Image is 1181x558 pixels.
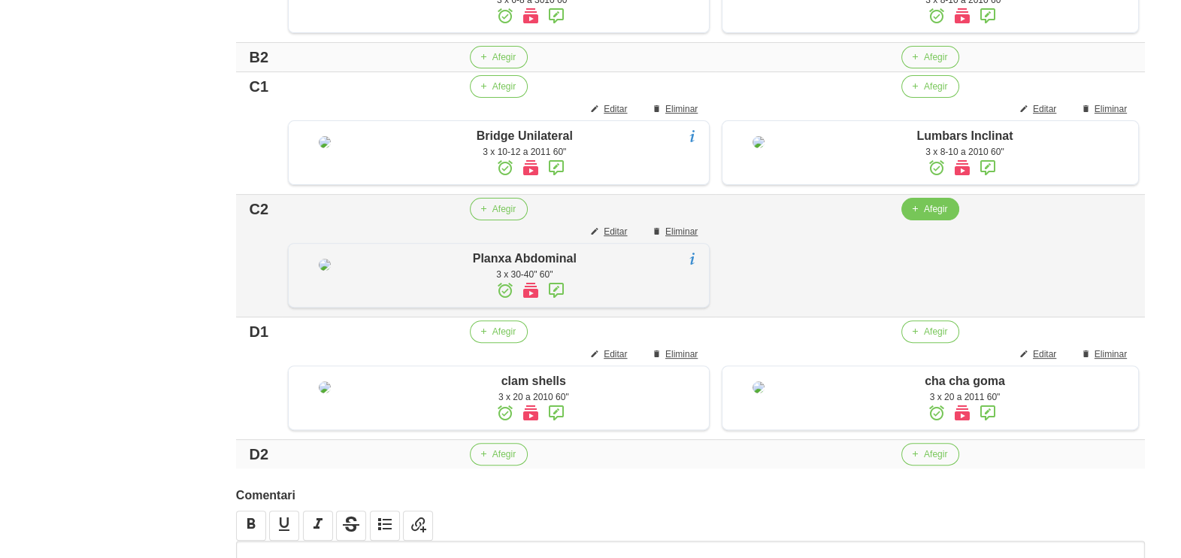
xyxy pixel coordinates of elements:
span: Lumbars Inclinat [916,129,1013,142]
span: clam shells [501,375,566,387]
button: Afegir [470,320,528,343]
div: 3 x 20 a 2011 60" [799,390,1131,404]
img: 8ea60705-12ae-42e8-83e1-4ba62b1261d5%2Factivities%2F4417-planxa-abdominal-jpg.jpg [319,259,331,271]
button: Eliminar [643,98,710,120]
button: Eliminar [1072,98,1139,120]
span: Editar [1033,347,1056,361]
img: 8ea60705-12ae-42e8-83e1-4ba62b1261d5%2Factivities%2Fclam%20shell.jpg [319,381,331,393]
button: Eliminar [1072,343,1139,365]
span: Editar [604,225,627,238]
span: Afegir [492,202,516,216]
span: Bridge Unilateral [477,129,573,142]
img: 8ea60705-12ae-42e8-83e1-4ba62b1261d5%2Factivities%2F20131-lumbars-inclinat-jpg.jpg [753,136,765,148]
div: C2 [242,198,276,220]
span: Afegir [492,447,516,461]
div: 3 x 20 a 2010 60" [365,390,701,404]
button: Afegir [470,198,528,220]
button: Afegir [901,443,959,466]
button: Afegir [901,320,959,343]
span: Afegir [492,325,516,338]
span: Afegir [924,325,947,338]
span: Editar [604,102,627,116]
span: Editar [604,347,627,361]
span: Eliminar [665,102,698,116]
span: Eliminar [1095,102,1127,116]
div: D1 [242,320,276,343]
img: 8ea60705-12ae-42e8-83e1-4ba62b1261d5%2Factivities%2F39167-bridge-unilateral-jpg.jpg [319,136,331,148]
button: Afegir [470,75,528,98]
button: Afegir [901,75,959,98]
span: Eliminar [665,225,698,238]
span: Afegir [924,202,947,216]
div: 3 x 8-10 a 2010 60" [799,145,1131,159]
span: Eliminar [665,347,698,361]
img: 8ea60705-12ae-42e8-83e1-4ba62b1261d5%2Factivities%2Fband%20cha%20cha.jpg [753,381,765,393]
button: Editar [581,220,639,243]
button: Eliminar [643,220,710,243]
button: Editar [581,98,639,120]
button: Editar [1010,98,1068,120]
button: Afegir [470,46,528,68]
button: Editar [581,343,639,365]
span: Afegir [492,80,516,93]
button: Eliminar [643,343,710,365]
div: 3 x 10-12 a 2011 60" [365,145,701,159]
span: Afegir [924,447,947,461]
div: D2 [242,443,276,466]
div: 3 x 30-40" 60" [365,268,701,281]
label: Comentari [236,487,1145,505]
span: Afegir [924,50,947,64]
button: Afegir [901,46,959,68]
span: Planxa Abdominal [473,252,577,265]
div: C1 [242,75,276,98]
button: Afegir [901,198,959,220]
span: Eliminar [1095,347,1127,361]
div: B2 [242,46,276,68]
button: Afegir [470,443,528,466]
span: Afegir [492,50,516,64]
span: Afegir [924,80,947,93]
span: Editar [1033,102,1056,116]
button: Editar [1010,343,1068,365]
span: cha cha goma [925,375,1005,387]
